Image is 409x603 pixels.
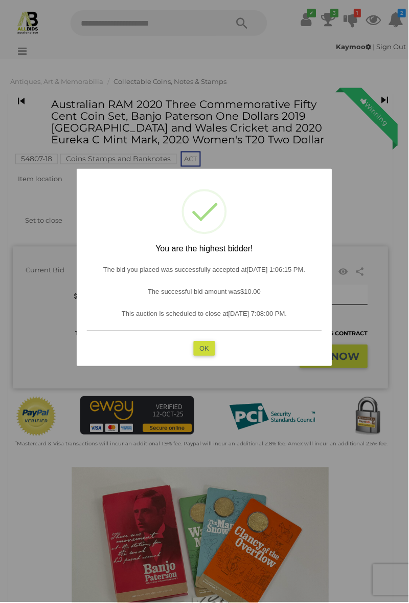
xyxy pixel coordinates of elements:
[87,308,322,320] p: This auction is scheduled to close at .
[87,286,322,298] p: The successful bid amount was
[229,310,285,318] span: [DATE] 7:08:00 PM
[194,341,216,356] button: OK
[87,245,322,254] h2: You are the highest bidder!
[241,288,261,296] span: $10.00
[87,264,322,276] p: The bid you placed was successfully accepted at .
[247,266,304,274] span: [DATE] 1:06:15 PM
